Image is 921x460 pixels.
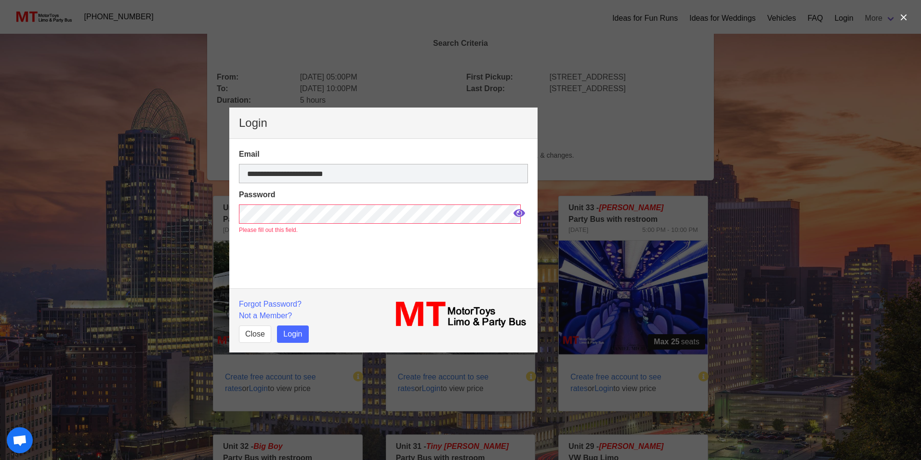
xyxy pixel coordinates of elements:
label: Email [239,149,528,160]
p: Please fill out this field. [239,226,528,234]
iframe: reCAPTCHA [239,240,385,312]
img: MT_logo_name.png [389,298,528,330]
button: Close [239,325,271,343]
label: Password [239,189,528,201]
button: Login [277,325,308,343]
a: Not a Member? [239,311,292,320]
p: Login [239,117,528,129]
a: Forgot Password? [239,300,302,308]
a: Open chat [7,427,33,453]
